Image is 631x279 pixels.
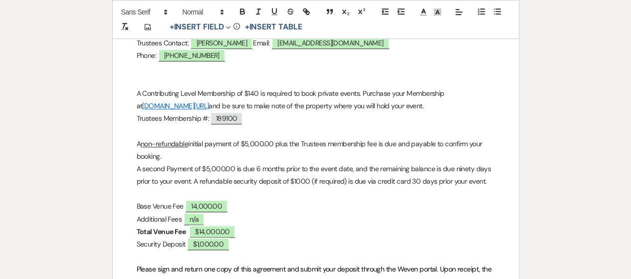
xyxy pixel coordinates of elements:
[211,113,242,124] span: 189100
[241,21,305,33] button: +Insert Table
[178,6,227,18] span: Header Formats
[184,213,205,225] span: n/a
[185,200,228,212] span: 14,000.00
[271,36,389,49] span: [EMAIL_ADDRESS][DOMAIN_NAME]
[137,112,495,125] p: Trustees Membership #:
[244,23,249,31] span: +
[137,87,495,112] p: A Contributing Level Membership of $140 is required to book private events. Purchase your Members...
[189,225,235,238] span: $14,000.00
[137,200,495,213] p: Base Venue Fee
[430,6,444,18] span: Text Background Color
[137,238,495,251] p: Security Deposit
[137,163,495,188] p: A second Payment of $5,000.00 is due 6 months prior to the event date, and the remaining balance ...
[137,138,495,163] p: initial payment of $5,000.00 plus the Trustees membership fee is due and payable to confirm your ...
[417,6,430,18] span: Text Color
[137,227,186,236] strong: Total Venue Fee
[137,139,141,148] span: A
[166,21,235,33] button: Insert Field
[452,6,466,18] span: Alignment
[190,36,253,49] span: [PERSON_NAME]
[137,213,495,226] p: Additional Fees
[141,139,188,148] u: non-refundable
[170,23,174,31] span: +
[187,238,229,250] span: $1,000.00
[137,37,495,49] p: Trustees Contact: Email:
[137,49,495,62] p: Phone:
[142,101,209,110] a: [DOMAIN_NAME][URL]
[158,49,225,61] span: [PHONE_NUMBER]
